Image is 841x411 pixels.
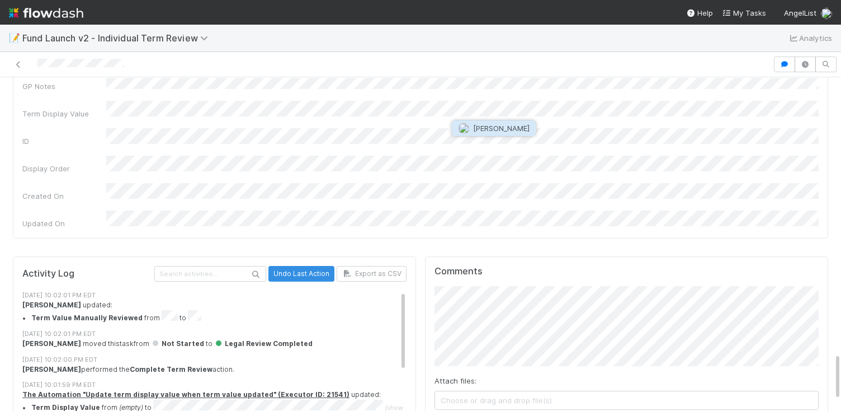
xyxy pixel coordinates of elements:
img: avatar_784ea27d-2d59-4749-b480-57d513651deb.png [459,123,470,134]
span: [PERSON_NAME] [473,124,530,133]
input: Search activities... [154,266,266,281]
a: The Automation "Update term display value when term value updated" (Executor ID: 21541) [22,390,349,399]
button: Undo Last Action [268,266,334,282]
button: [PERSON_NAME] [452,120,536,136]
div: Term Display Value [22,108,106,119]
span: My Tasks [722,8,766,17]
div: performed the action. [22,365,407,375]
strong: [PERSON_NAME] [22,365,81,373]
strong: [PERSON_NAME] [22,301,81,309]
div: updated: [22,300,407,324]
div: [DATE] 10:02:01 PM EDT [22,291,407,300]
div: GP Notes [22,81,106,92]
span: 📝 [9,33,20,43]
img: logo-inverted-e16ddd16eac7371096b0.svg [9,3,83,22]
h5: Activity Log [22,268,152,279]
img: avatar_0b1dbcb8-f701-47e0-85bc-d79ccc0efe6c.png [821,8,832,19]
span: Legal Review Completed [214,339,313,348]
a: My Tasks [722,7,766,18]
div: Created On [22,190,106,202]
div: [DATE] 10:02:00 PM EDT [22,355,407,365]
div: ID [22,136,106,147]
li: from to [31,310,407,324]
button: Export as CSV [337,266,407,282]
div: [DATE] 10:02:01 PM EDT [22,329,407,339]
span: Fund Launch v2 - Individual Term Review [22,32,214,44]
div: moved this task from to [22,339,407,349]
div: Updated On [22,218,106,229]
h5: Comments [434,266,819,277]
div: Help [686,7,713,18]
strong: Complete Term Review [130,365,212,373]
span: Not Started [151,339,204,348]
div: Display Order [22,163,106,174]
span: AngelList [784,8,816,17]
label: Attach files: [434,375,476,386]
a: Analytics [788,31,832,45]
div: [DATE] 10:01:59 PM EDT [22,380,407,390]
strong: Term Value Manually Reviewed [31,314,143,323]
strong: [PERSON_NAME] [22,339,81,348]
span: Choose or drag and drop file(s) [435,391,818,409]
